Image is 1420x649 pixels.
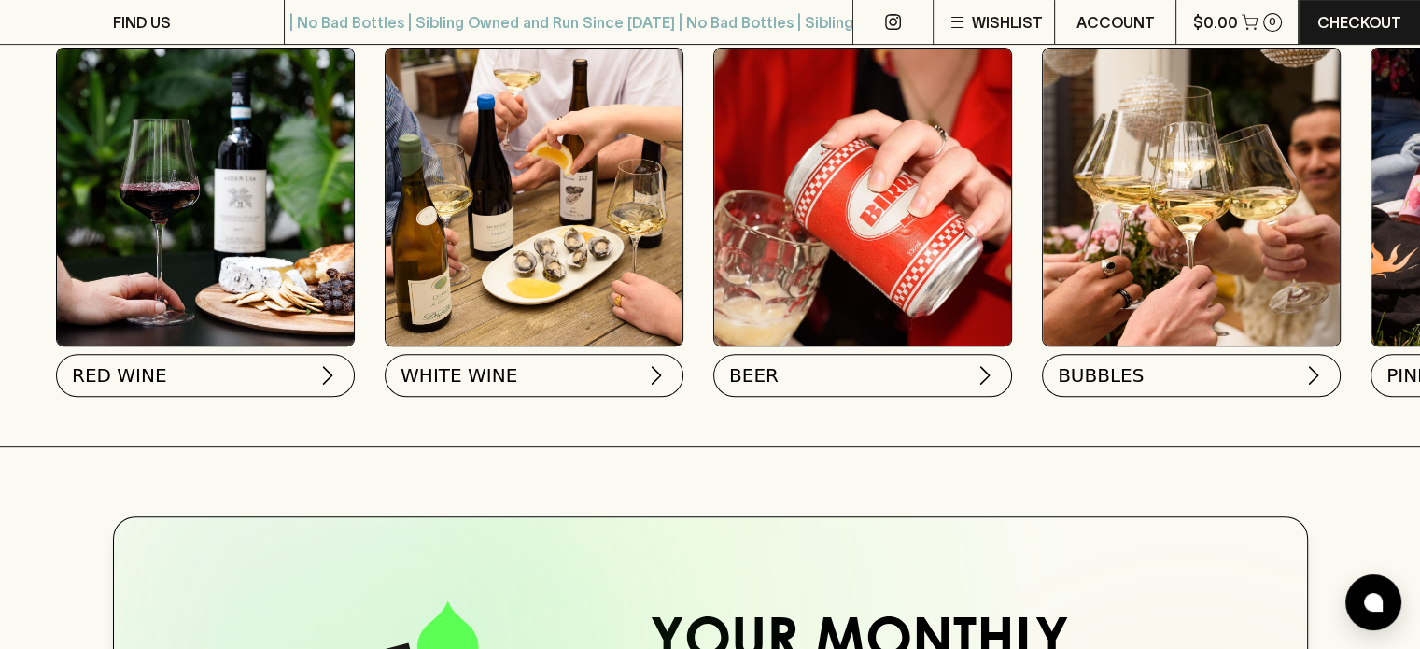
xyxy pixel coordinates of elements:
img: 2022_Festive_Campaign_INSTA-16 1 [1043,49,1340,346]
span: BEER [729,362,779,388]
p: ACCOUNT [1076,11,1154,34]
button: WHITE WINE [385,354,683,397]
img: Red Wine Tasting [57,49,354,346]
button: RED WINE [56,354,355,397]
span: RED WINE [72,362,167,388]
img: chevron-right.svg [316,364,339,387]
img: chevron-right.svg [1302,364,1325,387]
span: WHITE WINE [401,362,517,388]
button: BUBBLES [1042,354,1341,397]
p: Checkout [1317,11,1401,34]
p: FIND US [113,11,171,34]
span: BUBBLES [1058,362,1144,388]
img: chevron-right.svg [974,364,996,387]
button: BEER [713,354,1012,397]
img: optimise [386,49,682,346]
p: 0 [1269,17,1276,27]
img: bubble-icon [1364,593,1383,612]
p: $0.00 [1193,11,1238,34]
p: Wishlist [971,11,1042,34]
img: chevron-right.svg [645,364,668,387]
img: BIRRA_GOOD-TIMES_INSTA-2 1/optimise?auth=Mjk3MjY0ODMzMw__ [714,49,1011,346]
